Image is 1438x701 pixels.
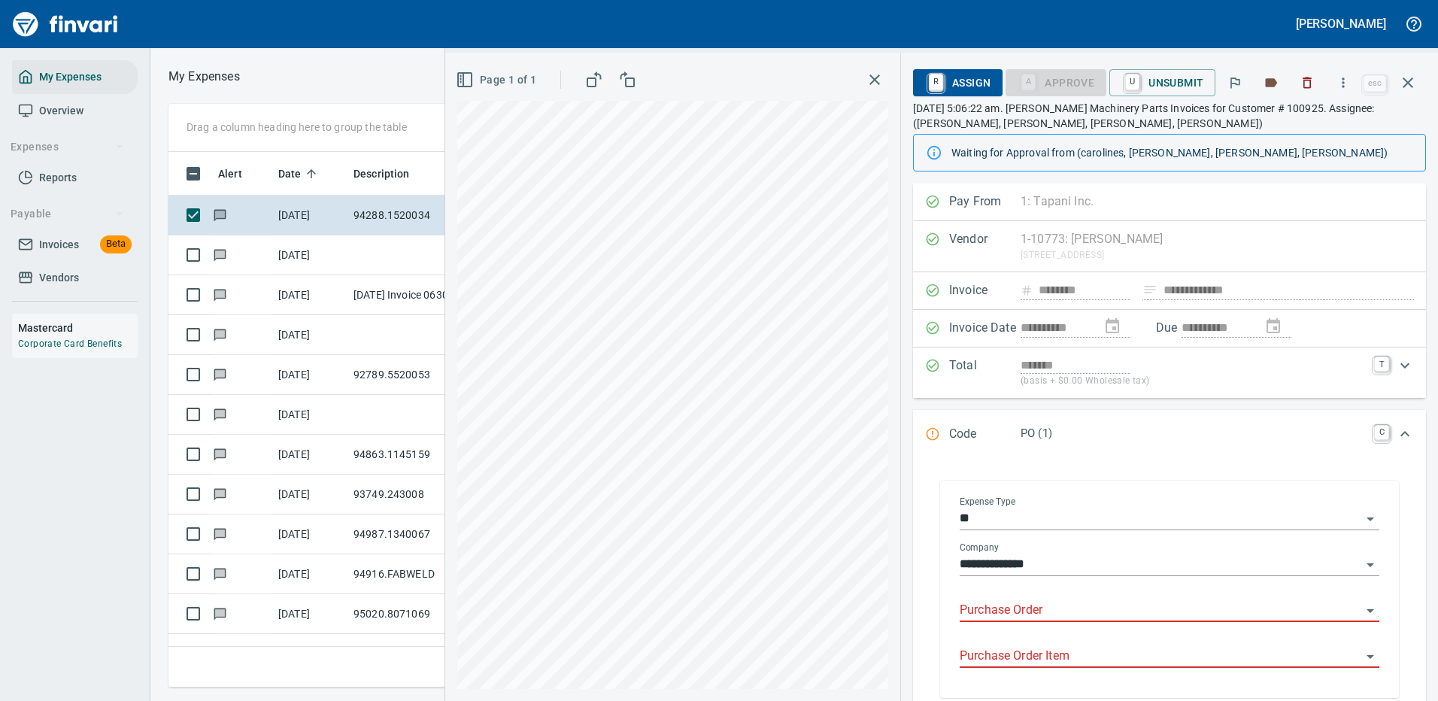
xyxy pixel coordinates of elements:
span: Description [353,165,429,183]
span: Date [278,165,302,183]
td: 93749.243008 [347,475,483,514]
span: Has messages [212,409,228,419]
span: Vendors [39,269,79,287]
span: Has messages [212,290,228,299]
td: 95020.8071069 [347,594,483,634]
div: Purchase Order required [1006,75,1106,88]
td: 92789.5520053 [347,355,483,395]
td: [DATE] [272,315,347,355]
button: [PERSON_NAME] [1292,12,1390,35]
span: Expenses [11,138,124,156]
button: Discard [1291,66,1324,99]
td: [DATE] [272,594,347,634]
p: Drag a column heading here to group the table [187,120,407,135]
a: InvoicesBeta [12,228,138,262]
td: [DATE] [272,355,347,395]
a: Overview [12,94,138,128]
span: Has messages [212,329,228,339]
span: My Expenses [39,68,102,86]
span: Has messages [212,369,228,379]
button: Open [1360,554,1381,575]
td: 94996.5240047 [347,634,483,674]
a: Vendors [12,261,138,295]
td: [DATE] [272,634,347,674]
td: [DATE] [272,435,347,475]
label: Expense Type [960,497,1015,506]
h6: Mastercard [18,320,138,336]
a: R [929,74,943,90]
span: Description [353,165,410,183]
span: Invoices [39,235,79,254]
span: Payable [11,205,124,223]
span: Beta [100,235,132,253]
span: Has messages [212,529,228,539]
button: Page 1 of 1 [453,66,542,94]
div: Waiting for Approval from (carolines, [PERSON_NAME], [PERSON_NAME], [PERSON_NAME]) [951,139,1413,166]
label: Company [960,543,999,552]
td: [DATE] [272,554,347,594]
div: Expand [913,410,1426,460]
td: [DATE] [272,196,347,235]
button: More [1327,66,1360,99]
span: Has messages [212,608,228,618]
span: Close invoice [1360,65,1426,101]
td: [DATE] [272,514,347,554]
p: Code [949,425,1021,445]
span: Page 1 of 1 [459,71,536,90]
a: Reports [12,161,138,195]
button: Open [1360,646,1381,667]
div: Expand [913,347,1426,398]
p: PO (1) [1021,425,1365,442]
p: (basis + $0.00 Wholesale tax) [1021,374,1365,389]
button: Open [1360,600,1381,621]
button: RAssign [913,69,1003,96]
button: Open [1360,508,1381,530]
nav: breadcrumb [168,68,240,86]
span: Has messages [212,449,228,459]
span: Has messages [212,569,228,578]
a: T [1374,357,1389,372]
button: Payable [5,200,130,228]
a: C [1374,425,1389,440]
span: Alert [218,165,242,183]
span: Assign [925,70,991,96]
td: 94987.1340067 [347,514,483,554]
td: 94916.FABWELD [347,554,483,594]
p: Total [949,357,1021,389]
img: Finvari [9,6,122,42]
td: [DATE] [272,475,347,514]
span: Has messages [212,210,228,220]
a: U [1125,74,1139,90]
td: [DATE] [272,235,347,275]
a: esc [1364,75,1386,92]
button: Flag [1218,66,1251,99]
span: Reports [39,168,77,187]
td: [DATE] Invoice 063025 from PDM Steel Service Centers, Inc. (1-22359) [347,275,483,315]
span: Date [278,165,321,183]
a: My Expenses [12,60,138,94]
td: 94863.1145159 [347,435,483,475]
td: 94288.1520034 [347,196,483,235]
button: Expenses [5,133,130,161]
span: Has messages [212,250,228,259]
span: Has messages [212,489,228,499]
span: Alert [218,165,262,183]
a: Corporate Card Benefits [18,338,122,349]
button: Labels [1254,66,1288,99]
p: [DATE] 5:06:22 am. [PERSON_NAME] Machinery Parts Invoices for Customer # 100925. Assignee: ([PERS... [913,101,1426,131]
td: [DATE] [272,275,347,315]
td: [DATE] [272,395,347,435]
span: Overview [39,102,83,120]
button: UUnsubmit [1109,69,1215,96]
span: Unsubmit [1121,70,1203,96]
p: My Expenses [168,68,240,86]
h5: [PERSON_NAME] [1296,16,1386,32]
